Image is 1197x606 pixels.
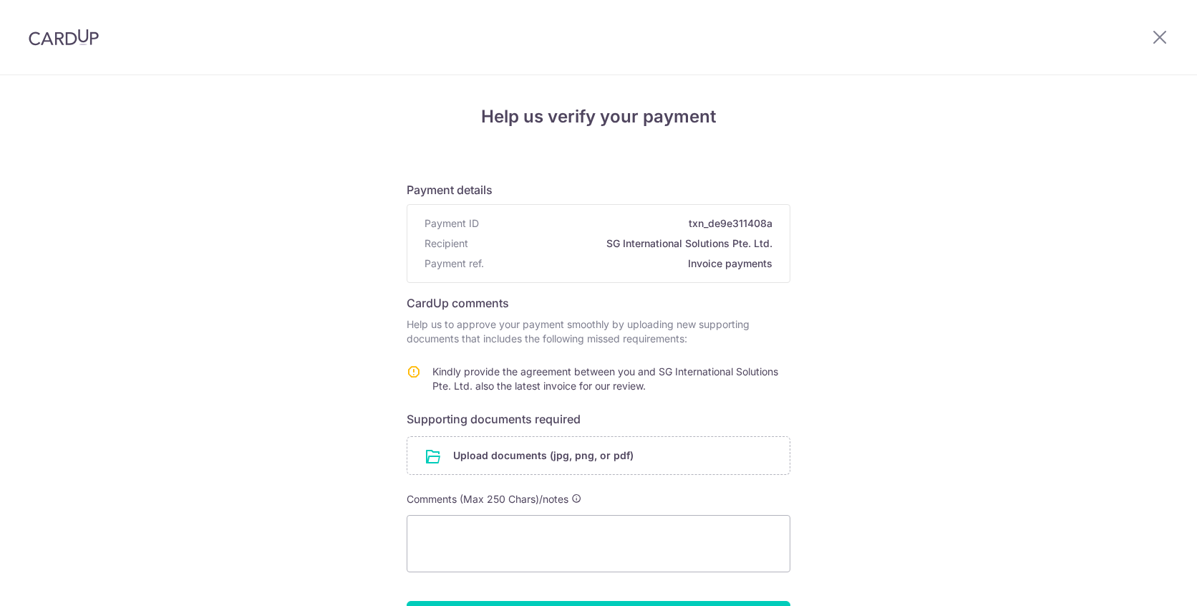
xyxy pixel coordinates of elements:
span: Comments (Max 250 Chars)/notes [407,493,568,505]
span: SG International Solutions Pte. Ltd. [474,236,772,251]
span: Invoice payments [490,256,772,271]
span: Recipient [425,236,468,251]
div: Upload documents (jpg, png, or pdf) [407,436,790,475]
h6: Payment details [407,181,790,198]
img: CardUp [29,29,99,46]
span: Kindly provide the agreement between you and SG International Solutions Pte. Ltd. also the latest... [432,365,778,392]
span: txn_de9e311408a [485,216,772,231]
p: Help us to approve your payment smoothly by uploading new supporting documents that includes the ... [407,317,790,346]
h6: CardUp comments [407,294,790,312]
h4: Help us verify your payment [407,104,790,130]
h6: Supporting documents required [407,410,790,428]
span: Payment ref. [425,256,484,271]
span: Payment ID [425,216,479,231]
